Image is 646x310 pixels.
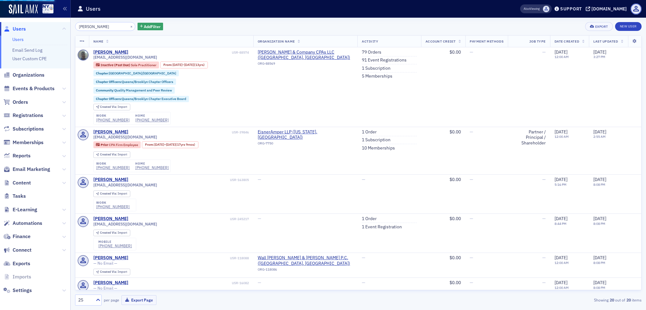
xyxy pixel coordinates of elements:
[166,142,176,147] span: [DATE]
[100,152,118,156] span: Created Via :
[121,295,156,305] button: Export Page
[449,280,461,285] span: $0.00
[154,143,195,147] div: – (17yrs 9mos)
[362,145,395,151] a: 10 Memberships
[426,39,455,44] span: Account Credit
[555,182,567,187] time: 5:16 PM
[86,5,101,13] h1: Users
[593,55,605,59] time: 3:27 PM
[3,139,44,146] a: Memberships
[135,118,169,122] a: [PHONE_NUMBER]
[129,23,134,29] button: ×
[258,255,353,266] a: Wall [PERSON_NAME] & [PERSON_NAME] P.C. ([GEOGRAPHIC_DATA], [GEOGRAPHIC_DATA])
[96,79,122,84] span: Chapter Officers :
[542,177,546,182] span: —
[93,55,157,60] span: [EMAIL_ADDRESS][DOMAIN_NAME]
[98,240,132,244] div: mobile
[3,260,30,267] a: Exports
[13,166,50,173] span: Email Marketing
[93,177,128,183] a: [PERSON_NAME]
[98,243,132,248] a: [PHONE_NUMBER]
[96,88,172,92] a: Community:Quality Management and Peer Review
[101,143,109,147] span: Prior
[13,99,28,106] span: Orders
[13,193,26,200] span: Tasks
[100,231,127,235] div: Import
[449,216,461,221] span: $0.00
[362,50,381,55] a: 79 Orders
[96,165,130,170] div: [PHONE_NUMBER]
[542,49,546,55] span: —
[512,129,546,146] div: Partner / Principal / Shareholder
[3,85,55,92] a: Events & Products
[3,220,42,227] a: Automations
[555,55,569,59] time: 12:00 AM
[93,39,103,44] span: Name
[258,267,353,274] div: ORG-118086
[362,224,402,230] a: 1 Event Registration
[593,39,618,44] span: Last Updated
[13,233,31,240] span: Finance
[586,7,629,11] button: [DOMAIN_NAME]
[258,61,353,68] div: ORG-88569
[42,4,54,14] img: SailAMX
[593,134,606,139] time: 2:55 AM
[608,297,615,303] strong: 20
[100,192,127,196] div: Import
[93,255,128,261] a: [PERSON_NAME]
[555,285,569,290] time: 12:00 AM
[362,280,365,285] span: —
[470,216,473,221] span: —
[93,151,130,158] div: Created Via: Import
[93,280,128,286] a: [PERSON_NAME]
[145,143,155,147] span: From :
[93,141,141,148] div: Prior: Prior: CPA Firm Employee
[104,297,119,303] label: per page
[555,255,567,260] span: [DATE]
[100,270,127,274] div: Import
[449,177,461,182] span: $0.00
[12,37,24,42] a: Users
[96,80,173,84] a: Chapter Officers:Queens/Brooklyn Chapter Officers
[13,26,26,32] span: Users
[542,216,546,221] span: —
[542,255,546,260] span: —
[593,260,605,265] time: 8:08 PM
[100,105,127,109] div: Import
[154,142,164,147] span: [DATE]
[258,39,295,44] span: Organization Name
[362,57,407,63] a: 91 Event Registrations
[93,230,130,236] div: Created Via: Import
[555,177,567,182] span: [DATE]
[93,135,157,139] span: [EMAIL_ADDRESS][DOMAIN_NAME]
[142,141,198,148] div: From: 1982-08-20 00:00:00
[593,182,605,187] time: 8:08 PM
[78,297,92,303] div: 25
[96,88,115,92] span: Community :
[96,162,130,166] div: work
[75,22,135,31] input: Search…
[93,286,117,290] span: — No Email —
[129,50,249,55] div: USR-88574
[470,49,473,55] span: —
[555,280,567,285] span: [DATE]
[138,23,163,31] button: AddFilter
[449,255,461,260] span: $0.00
[593,129,606,135] span: [DATE]
[258,129,353,140] span: EisnerAmper LLP (New York, NY)
[100,191,118,196] span: Created Via :
[3,233,31,240] a: Finance
[129,256,249,260] div: USR-118088
[144,24,161,29] span: Add Filter
[470,280,473,285] span: —
[13,206,37,213] span: E-Learning
[96,143,138,147] a: Prior CPA Firm Employee
[13,273,31,280] span: Imports
[93,129,128,135] div: [PERSON_NAME]
[9,4,38,15] img: SailAMX
[362,177,365,182] span: —
[3,126,44,132] a: Subscriptions
[93,79,176,85] div: Chapter Officers:
[93,222,157,226] span: [EMAIL_ADDRESS][DOMAIN_NAME]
